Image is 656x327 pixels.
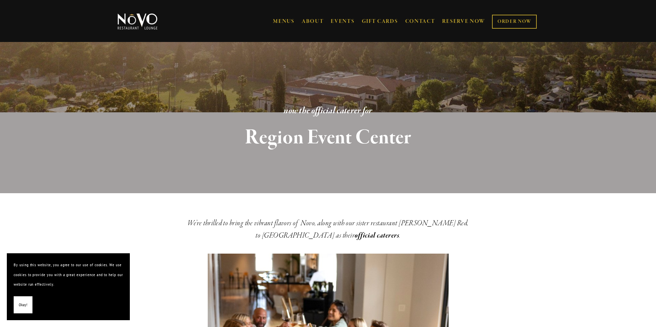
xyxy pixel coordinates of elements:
span: Okay! [19,300,27,310]
img: Novo Restaurant &amp; Lounge [116,13,159,30]
em: official [355,231,375,241]
a: EVENTS [331,18,354,25]
a: GIFT CARDS [362,15,398,28]
em: . [399,231,400,240]
em: caterers [377,231,399,241]
section: Cookie banner [7,253,130,320]
a: ABOUT [302,18,324,25]
p: By using this website, you agree to our use of cookies. We use cookies to provide you with a grea... [14,260,123,289]
a: ORDER NOW [492,15,537,29]
a: RESERVE NOW [442,15,485,28]
a: CONTACT [405,15,435,28]
em: now the official caterer for [284,105,372,117]
em: We’re thrilled to bring the vibrant flavors of Novo, along with our sister restaurant [PERSON_NAM... [188,218,468,240]
a: MENUS [273,18,295,25]
button: Okay! [14,296,32,314]
strong: Region Event Center [245,125,411,151]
